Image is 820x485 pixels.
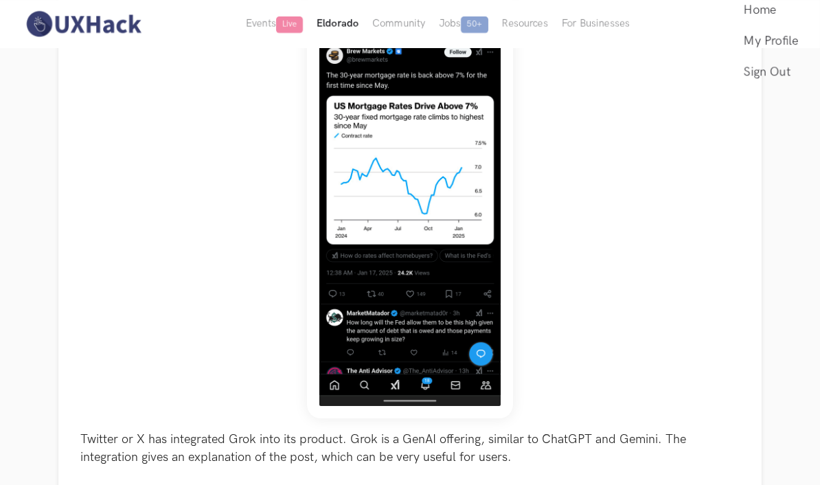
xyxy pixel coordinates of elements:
[744,25,798,56] a: My Profile
[461,16,488,33] span: 50+
[22,10,144,38] img: UXHack-logo.png
[744,56,798,87] a: Sign Out
[276,16,303,33] span: Live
